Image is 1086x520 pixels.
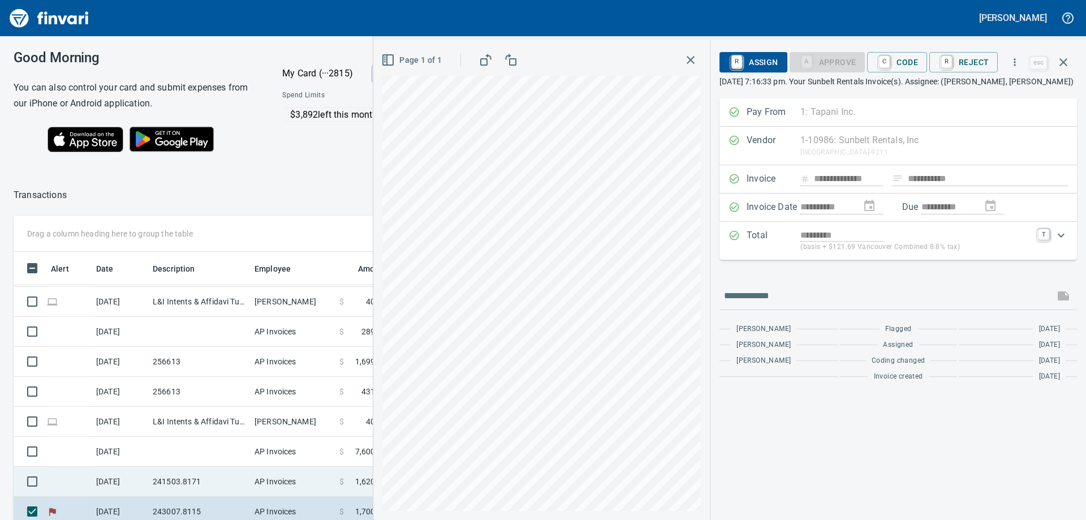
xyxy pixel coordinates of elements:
span: Employee [255,262,305,276]
span: Flagged [46,508,58,515]
span: $ [339,386,344,397]
span: Description [153,262,210,276]
p: My Card (···2815) [282,67,367,80]
a: R [941,55,952,68]
nav: breadcrumb [14,188,67,202]
p: [DATE] 7:16:33 pm. Your Sunbelt Rentals Invoice(s). Assignee: ([PERSON_NAME], [PERSON_NAME]) [719,76,1077,87]
span: Date [96,262,128,276]
span: $ [339,356,344,367]
p: Total [747,229,800,253]
td: AP Invoices [250,437,335,467]
a: T [1038,229,1049,240]
span: 7,600.00 [355,446,387,457]
span: 40.00 [366,296,387,307]
td: 256613 [148,377,250,407]
td: [DATE] [92,287,148,317]
h3: Good Morning [14,50,254,66]
span: Flagged [885,324,912,335]
p: Transactions [14,188,67,202]
span: Description [153,262,195,276]
button: Page 1 of 1 [379,50,446,71]
td: AP Invoices [250,347,335,377]
span: Reject [938,53,989,72]
span: Page 1 of 1 [383,53,442,67]
button: CCode [867,52,927,72]
span: $ [339,296,344,307]
td: L&I Intents & Affidavi Tumwater [GEOGRAPHIC_DATA] [148,407,250,437]
span: Assigned [883,339,913,351]
span: Online transaction [46,298,58,305]
td: [DATE] [92,467,148,497]
button: More [1002,50,1027,75]
h5: [PERSON_NAME] [979,12,1047,24]
span: 1,620.00 [355,476,387,487]
span: [PERSON_NAME] [736,324,791,335]
button: Lock Card [372,65,423,83]
td: [DATE] [92,377,148,407]
td: [DATE] [92,317,148,347]
span: Coding changed [872,355,925,367]
span: Alert [51,262,69,276]
h6: You can also control your card and submit expenses from our iPhone or Android application. [14,80,254,111]
span: This records your message into the invoice and notifies anyone mentioned [1050,282,1077,310]
td: [DATE] [92,437,148,467]
span: [PERSON_NAME] [736,339,791,351]
span: 289.68 [361,326,387,337]
span: [DATE] [1039,355,1060,367]
span: 40.00 [366,416,387,427]
span: Alert [51,262,84,276]
span: $ [339,416,344,427]
img: Get it on Google Play [123,121,221,158]
a: C [879,55,890,68]
button: RAssign [719,52,787,72]
a: R [731,55,742,68]
td: 241503.8171 [148,467,250,497]
p: Drag a column heading here to group the table [27,228,193,239]
td: [DATE] [92,347,148,377]
div: Expand [719,222,1077,260]
td: AP Invoices [250,317,335,347]
span: Amount [358,262,387,276]
span: $ [339,326,344,337]
td: [DATE] [92,407,148,437]
span: $ [339,446,344,457]
button: RReject [929,52,998,72]
td: AP Invoices [250,467,335,497]
span: [DATE] [1039,324,1060,335]
span: Date [96,262,114,276]
span: Spend Limits [282,90,421,101]
span: 1,700.95 [355,506,387,517]
span: $ [339,476,344,487]
span: 431.76 [361,386,387,397]
p: $3,892 left this month [290,108,519,122]
td: [PERSON_NAME] [250,287,335,317]
div: Coding Required [790,57,865,66]
span: 1,699.60 [355,356,387,367]
td: 256613 [148,347,250,377]
span: Amount [343,262,387,276]
img: Finvari [7,5,92,32]
button: [PERSON_NAME] [976,9,1050,27]
span: Employee [255,262,291,276]
img: Download on the App Store [48,127,123,152]
span: $ [339,506,344,517]
td: AP Invoices [250,377,335,407]
span: Online transaction [46,418,58,425]
span: [PERSON_NAME] [736,355,791,367]
span: Close invoice [1027,49,1077,76]
td: L&I Intents & Affidavi Tumwater [GEOGRAPHIC_DATA] [148,287,250,317]
span: [DATE] [1039,371,1060,383]
span: Invoice created [874,371,923,383]
span: Assign [729,53,778,72]
a: esc [1030,57,1047,69]
td: [PERSON_NAME] [250,407,335,437]
p: Online allowed [273,122,520,133]
p: (basis + $121.69 Vancouver Combined 8.8% tax) [800,242,1031,253]
span: [DATE] [1039,339,1060,351]
span: Code [876,53,918,72]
